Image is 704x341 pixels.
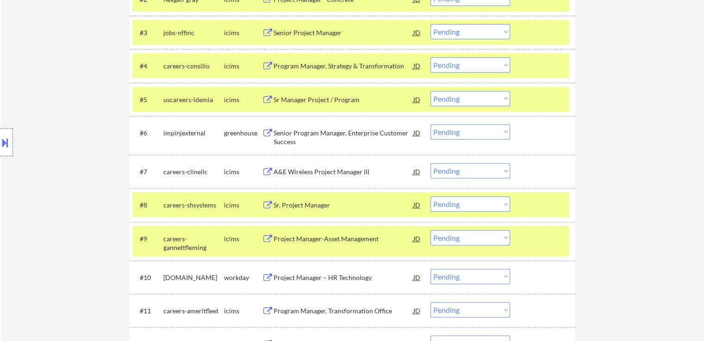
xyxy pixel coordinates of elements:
[163,28,224,37] div: jobs-nffinc
[224,128,262,138] div: greenhouse
[163,128,224,138] div: impinjexternal
[412,24,422,41] div: JD
[274,28,413,37] div: Senior Project Manager
[163,273,224,282] div: [DOMAIN_NAME]
[224,234,262,244] div: icims
[224,61,262,71] div: icims
[412,269,422,286] div: JD
[140,28,156,37] div: #3
[163,234,224,252] div: careers-gannettfleming
[224,167,262,177] div: icims
[274,234,413,244] div: Project Manager-Asset Management
[140,234,156,244] div: #9
[224,95,262,104] div: icims
[412,230,422,247] div: JD
[412,57,422,74] div: JD
[274,306,413,316] div: Program Manager, Transformation Office
[274,201,413,210] div: Sr. Project Manager
[224,273,262,282] div: workday
[224,306,262,316] div: icims
[412,91,422,108] div: JD
[412,163,422,180] div: JD
[412,124,422,141] div: JD
[274,273,413,282] div: Project Manager – HR Technology
[412,196,422,213] div: JD
[224,28,262,37] div: icims
[140,306,156,316] div: #11
[163,306,224,316] div: careers-ameritfleet
[163,61,224,71] div: careers-consilio
[163,167,224,177] div: careers-clinellc
[274,95,413,104] div: Sr Manager Project / Program
[274,61,413,71] div: Program Manager, Strategy & Transformation
[412,302,422,319] div: JD
[274,167,413,177] div: A&E Wireless Project Manager III
[163,95,224,104] div: uscareers-idemia
[163,201,224,210] div: careers-shsystems
[140,273,156,282] div: #10
[224,201,262,210] div: icims
[274,128,413,146] div: Senior Program Manager, Enterprise Customer Success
